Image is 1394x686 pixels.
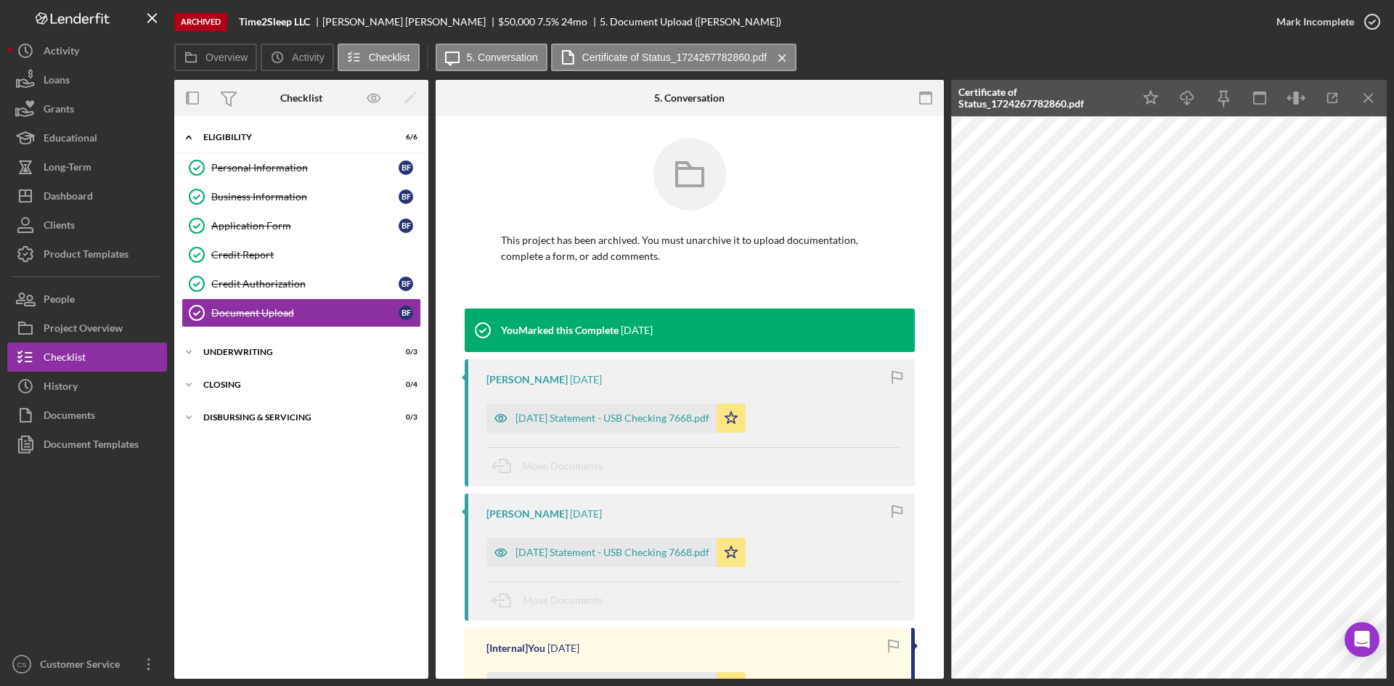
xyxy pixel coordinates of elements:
div: Credit Report [211,249,420,261]
div: 0 / 3 [391,413,417,422]
div: Underwriting [203,348,381,356]
a: Documents [7,401,167,430]
div: Activity [44,36,79,69]
a: Document UploadBF [182,298,421,327]
button: Product Templates [7,240,167,269]
div: Documents [44,401,95,433]
div: Business Information [211,191,399,203]
div: Application Form [211,220,399,232]
a: Credit Report [182,240,421,269]
div: Certificate of Status_1724267782860.pdf [958,86,1125,110]
div: B F [399,219,413,233]
div: Project Overview [44,314,123,346]
div: Product Templates [44,240,129,272]
label: Overview [205,52,248,63]
button: [DATE] Statement - USB Checking 7668.pdf [486,404,746,433]
a: Application FormBF [182,211,421,240]
button: Project Overview [7,314,167,343]
time: 2025-06-11 23:42 [570,374,602,385]
button: Clients [7,211,167,240]
div: Long-Term [44,152,91,185]
div: [Internal] You [486,642,545,654]
div: [DATE] Statement - USB Checking 7668.pdf [515,412,709,424]
div: [PERSON_NAME] [PERSON_NAME] [322,16,498,28]
button: Activity [261,44,333,71]
a: Business InformationBF [182,182,421,211]
label: Checklist [369,52,410,63]
button: Document Templates [7,430,167,459]
div: Checklist [280,92,322,104]
div: 5. Conversation [654,92,725,104]
button: [DATE] Statement - USB Checking 7668.pdf [486,538,746,567]
div: Document Templates [44,430,139,462]
button: Activity [7,36,167,65]
b: Time2Sleep LLC [239,16,310,28]
div: 6 / 6 [391,133,417,142]
button: Educational [7,123,167,152]
span: Move Documents [523,594,603,606]
p: This project has been archived. You must unarchive it to upload documentation, complete a form, o... [501,232,879,265]
div: Customer Service [36,650,131,682]
a: Checklist [7,343,167,372]
button: Move Documents [486,448,617,484]
text: CS [17,661,26,669]
time: 2025-06-11 23:42 [570,508,602,520]
div: Clients [44,211,75,243]
div: [DATE] Statement - USB Checking 7668.pdf [515,547,709,558]
button: Mark Incomplete [1262,7,1387,36]
div: Educational [44,123,97,156]
button: Move Documents [486,582,617,618]
div: Disbursing & Servicing [203,413,381,422]
button: Grants [7,94,167,123]
div: Checklist [44,343,86,375]
div: Eligibility [203,133,381,142]
button: Long-Term [7,152,167,181]
div: $50,000 [498,16,535,28]
span: Move Documents [523,460,603,472]
div: B F [399,277,413,291]
div: Credit Authorization [211,278,399,290]
label: Activity [292,52,324,63]
div: B F [399,160,413,175]
time: 2025-05-08 22:40 [547,642,579,654]
time: 2025-06-12 18:36 [621,324,653,336]
div: Archived [174,13,227,31]
div: [PERSON_NAME] [486,508,568,520]
div: You Marked this Complete [501,324,619,336]
button: Dashboard [7,181,167,211]
div: Closing [203,380,381,389]
a: Personal InformationBF [182,153,421,182]
div: 7.5 % [537,16,559,28]
div: Mark Incomplete [1276,7,1354,36]
button: Loans [7,65,167,94]
div: Personal Information [211,162,399,173]
div: 0 / 4 [391,380,417,389]
button: Certificate of Status_1724267782860.pdf [551,44,797,71]
button: CSCustomer Service [7,650,167,679]
button: History [7,372,167,401]
button: Checklist [338,44,420,71]
div: History [44,372,78,404]
label: 5. Conversation [467,52,538,63]
div: Open Intercom Messenger [1345,622,1379,657]
div: [PERSON_NAME] [486,374,568,385]
div: Grants [44,94,74,127]
div: Dashboard [44,181,93,214]
div: 0 / 3 [391,348,417,356]
button: Overview [174,44,257,71]
button: People [7,285,167,314]
div: 24 mo [561,16,587,28]
div: B F [399,189,413,204]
